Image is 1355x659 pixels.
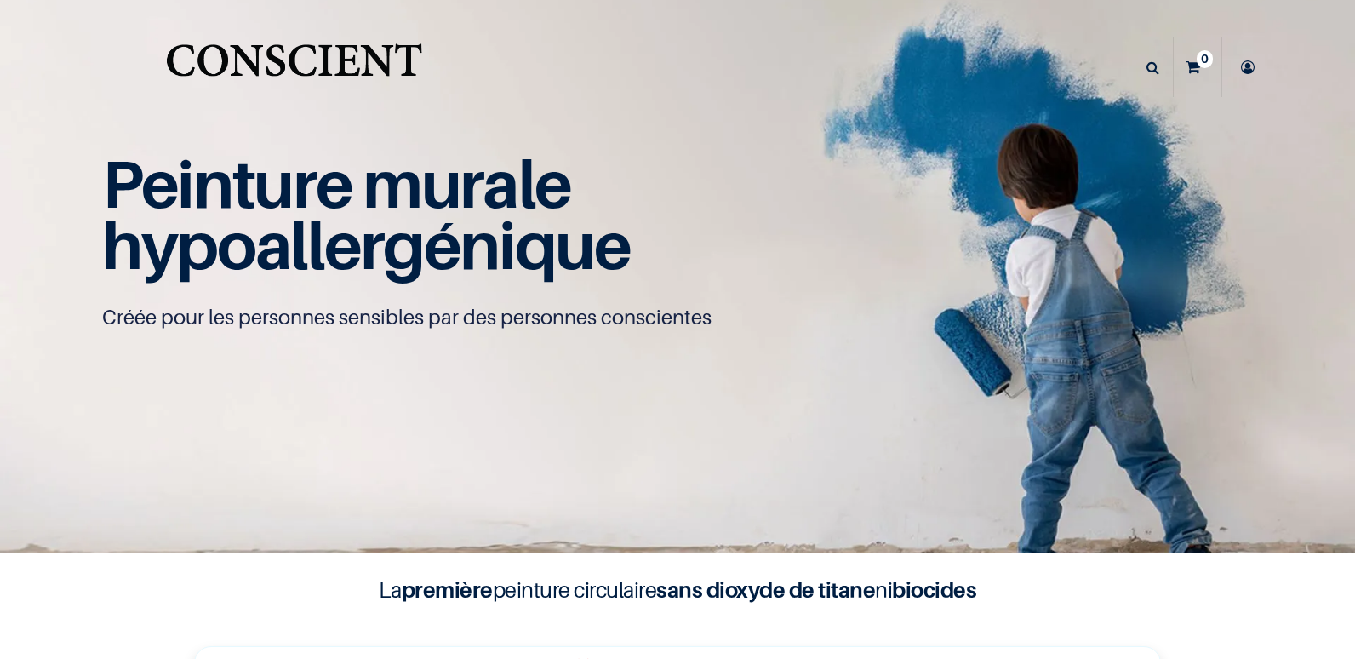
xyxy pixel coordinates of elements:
img: Conscient [163,34,426,101]
b: sans dioxyde de titane [656,576,875,603]
span: hypoallergénique [102,205,631,284]
a: Logo of Conscient [163,34,426,101]
a: 0 [1174,37,1221,97]
h4: La peinture circulaire ni [337,574,1018,606]
span: Peinture murale [102,144,571,223]
b: première [402,576,493,603]
p: Créée pour les personnes sensibles par des personnes conscientes [102,304,1253,331]
b: biocides [892,576,976,603]
sup: 0 [1197,50,1213,67]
